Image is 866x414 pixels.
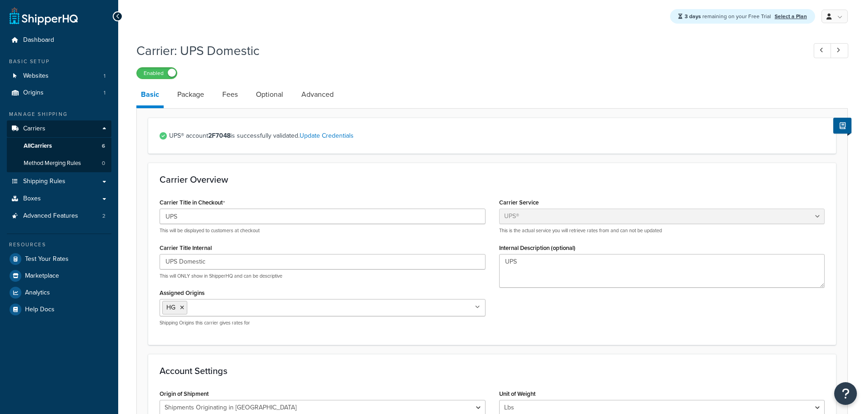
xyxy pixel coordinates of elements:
a: Marketplace [7,268,111,284]
span: 0 [102,160,105,167]
div: Basic Setup [7,58,111,65]
span: Shipping Rules [23,178,65,185]
a: Origins1 [7,85,111,101]
span: Carriers [23,125,45,133]
strong: 3 days [685,12,701,20]
textarea: UPS [499,254,825,288]
a: Fees [218,84,242,105]
strong: 2F7048 [208,131,230,140]
label: Enabled [137,68,177,79]
span: remaining on your Free Trial [685,12,772,20]
span: Boxes [23,195,41,203]
a: Select a Plan [775,12,807,20]
a: Boxes [7,190,111,207]
li: Method Merging Rules [7,155,111,172]
label: Unit of Weight [499,390,536,397]
a: Basic [136,84,164,108]
a: Shipping Rules [7,173,111,190]
label: Origin of Shipment [160,390,209,397]
a: Update Credentials [300,131,354,140]
span: UPS® account is successfully validated. [169,130,825,142]
span: Websites [23,72,49,80]
label: Internal Description (optional) [499,244,576,251]
a: Help Docs [7,301,111,318]
a: Carriers [7,120,111,137]
span: Dashboard [23,36,54,44]
h3: Account Settings [160,366,825,376]
span: Origins [23,89,44,97]
li: Carriers [7,120,111,172]
h3: Carrier Overview [160,175,825,185]
div: Manage Shipping [7,110,111,118]
li: Advanced Features [7,208,111,224]
p: This is the actual service you will retrieve rates from and can not be updated [499,227,825,234]
button: Open Resource Center [834,382,857,405]
li: Websites [7,68,111,85]
span: Marketplace [25,272,59,280]
span: Advanced Features [23,212,78,220]
span: 1 [104,89,105,97]
span: 6 [102,142,105,150]
span: 1 [104,72,105,80]
p: This will be displayed to customers at checkout [160,227,486,234]
label: Carrier Title Internal [160,244,212,251]
a: Optional [251,84,288,105]
a: Test Your Rates [7,251,111,267]
label: Carrier Service [499,199,539,206]
a: Advanced [297,84,338,105]
span: All Carriers [24,142,52,150]
h1: Carrier: UPS Domestic [136,42,797,60]
span: Method Merging Rules [24,160,81,167]
a: Websites1 [7,68,111,85]
span: HG [166,303,175,312]
button: Show Help Docs [833,118,851,134]
p: This will ONLY show in ShipperHQ and can be descriptive [160,273,486,279]
label: Carrier Title in Checkout [160,199,225,206]
a: AllCarriers6 [7,138,111,155]
span: 2 [102,212,105,220]
p: Shipping Origins this carrier gives rates for [160,319,486,326]
a: Advanced Features2 [7,208,111,224]
li: Origins [7,85,111,101]
a: Method Merging Rules0 [7,155,111,172]
a: Analytics [7,284,111,301]
label: Assigned Origins [160,289,205,296]
a: Previous Record [814,43,831,58]
span: Help Docs [25,306,55,314]
a: Dashboard [7,32,111,49]
a: Next Record [831,43,848,58]
span: Analytics [25,289,50,297]
span: Test Your Rates [25,255,69,263]
div: Resources [7,241,111,249]
a: Package [173,84,209,105]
